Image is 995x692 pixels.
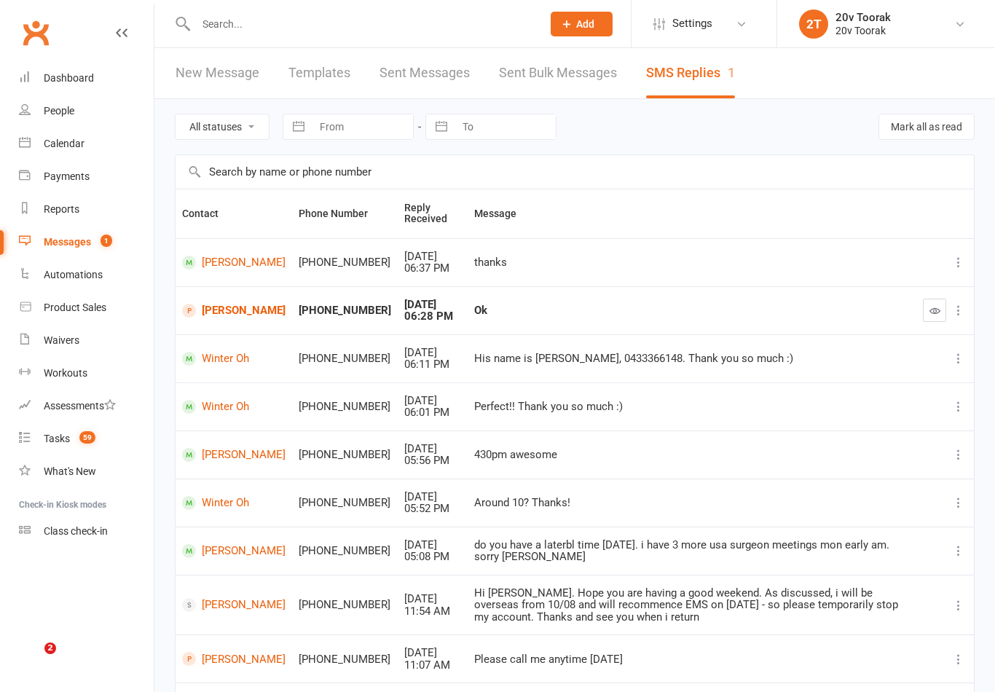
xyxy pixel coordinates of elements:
th: Reply Received [398,189,468,238]
div: [PHONE_NUMBER] [299,497,391,509]
div: Assessments [44,400,116,412]
a: Sent Messages [379,48,470,98]
button: Add [551,12,613,36]
input: Search... [192,14,532,34]
div: 11:07 AM [404,659,461,672]
a: Calendar [19,127,154,160]
div: [DATE] [404,539,461,551]
a: [PERSON_NAME] [182,544,286,558]
div: 1 [728,65,735,80]
span: 59 [79,431,95,444]
a: [PERSON_NAME] [182,304,286,318]
div: Perfect!! Thank you so much :) [474,401,910,413]
a: Winter Oh [182,352,286,366]
div: [DATE] [404,647,461,659]
a: [PERSON_NAME] [182,256,286,270]
div: Reports [44,203,79,215]
div: [PHONE_NUMBER] [299,401,391,413]
a: Winter Oh [182,496,286,510]
div: 430pm awesome [474,449,910,461]
div: Automations [44,269,103,280]
div: [PHONE_NUMBER] [299,256,391,269]
th: Message [468,189,916,238]
div: do you have a laterbl time [DATE]. i have 3 more usa surgeon meetings mon early am. sorry [PERSON... [474,539,910,563]
div: [PHONE_NUMBER] [299,353,391,365]
a: Clubworx [17,15,54,51]
a: SMS Replies1 [646,48,735,98]
input: To [455,114,556,139]
div: thanks [474,256,910,269]
span: Settings [672,7,712,40]
a: People [19,95,154,127]
div: Messages [44,236,91,248]
div: 05:56 PM [404,455,461,467]
div: [PHONE_NUMBER] [299,304,391,317]
a: Assessments [19,390,154,422]
div: 06:28 PM [404,310,461,323]
a: Reports [19,193,154,226]
div: People [44,105,74,117]
a: Messages 1 [19,226,154,259]
div: 05:08 PM [404,551,461,563]
div: [DATE] [404,491,461,503]
a: Tasks 59 [19,422,154,455]
div: [DATE] [404,299,461,311]
div: [DATE] [404,347,461,359]
a: What's New [19,455,154,488]
th: Phone Number [292,189,398,238]
a: [PERSON_NAME] [182,652,286,666]
div: Ok [474,304,910,317]
div: 06:11 PM [404,358,461,371]
span: 2 [44,642,56,654]
div: Workouts [44,367,87,379]
div: Class check-in [44,525,108,537]
div: Dashboard [44,72,94,84]
div: His name is [PERSON_NAME], 0433366148. Thank you so much :) [474,353,910,365]
div: Calendar [44,138,84,149]
th: Contact [176,189,292,238]
span: 1 [101,235,112,247]
div: 2T [799,9,828,39]
div: What's New [44,465,96,477]
div: 06:01 PM [404,406,461,419]
a: Dashboard [19,62,154,95]
div: [PHONE_NUMBER] [299,545,391,557]
span: Add [576,18,594,30]
a: Automations [19,259,154,291]
div: 06:37 PM [404,262,461,275]
div: Payments [44,170,90,182]
div: Tasks [44,433,70,444]
div: [DATE] [404,443,461,455]
div: Hi [PERSON_NAME]. Hope you are having a good weekend. As discussed, i will be overseas from 10/08... [474,587,910,624]
a: Class kiosk mode [19,515,154,548]
a: Waivers [19,324,154,357]
a: New Message [176,48,259,98]
div: 05:52 PM [404,503,461,515]
div: [DATE] [404,593,461,605]
div: Please call me anytime [DATE] [474,653,910,666]
a: Payments [19,160,154,193]
a: Workouts [19,357,154,390]
div: [DATE] [404,395,461,407]
input: From [312,114,413,139]
iframe: Intercom live chat [15,642,50,677]
div: Around 10? Thanks! [474,497,910,509]
a: Sent Bulk Messages [499,48,617,98]
button: Mark all as read [878,114,975,140]
div: [PHONE_NUMBER] [299,653,391,666]
div: Product Sales [44,302,106,313]
div: Waivers [44,334,79,346]
a: Product Sales [19,291,154,324]
div: 20v Toorak [835,11,891,24]
a: [PERSON_NAME] [182,448,286,462]
div: 11:54 AM [404,605,461,618]
a: Winter Oh [182,400,286,414]
a: [PERSON_NAME] [182,598,286,612]
a: Templates [288,48,350,98]
div: [DATE] [404,251,461,263]
div: [PHONE_NUMBER] [299,599,391,611]
input: Search by name or phone number [176,155,974,189]
div: 20v Toorak [835,24,891,37]
div: [PHONE_NUMBER] [299,449,391,461]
